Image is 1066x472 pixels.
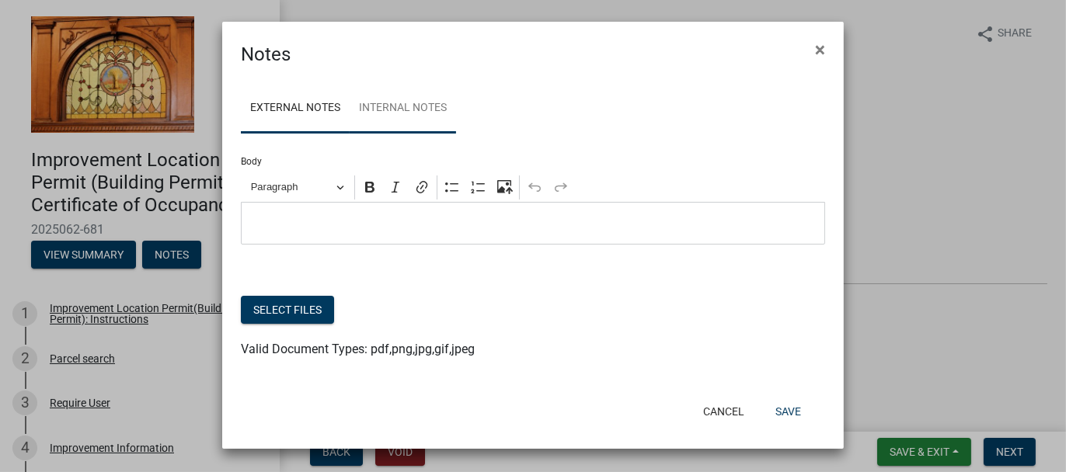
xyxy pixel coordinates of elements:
div: Editor editing area: main. Press Alt+0 for help. [241,202,825,245]
a: Internal Notes [350,84,456,134]
label: Body [241,157,262,166]
button: Paragraph, Heading [244,175,351,200]
span: Valid Document Types: pdf,png,jpg,gif,jpeg [241,342,475,356]
button: Cancel [691,397,757,425]
span: × [815,39,825,61]
a: External Notes [241,84,350,134]
span: Paragraph [251,178,332,196]
div: Editor toolbar [241,172,825,202]
button: Save [763,397,813,425]
button: Close [803,28,838,71]
h4: Notes [241,40,291,68]
button: Select files [241,296,334,324]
